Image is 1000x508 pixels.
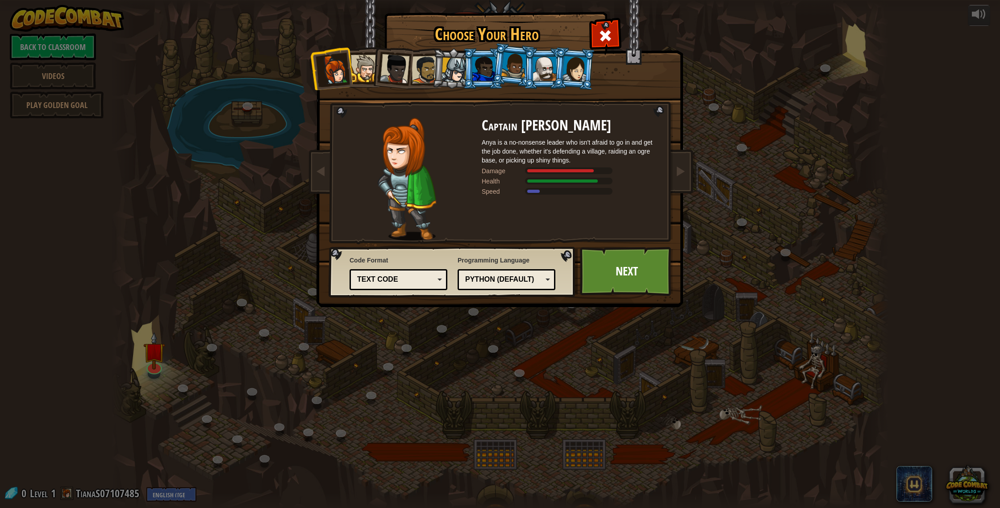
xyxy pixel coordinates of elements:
[463,48,503,89] li: Gordon the Stalwart
[350,256,447,265] span: Code Format
[482,187,526,196] div: Speed
[432,47,474,90] li: Hattori Hanzō
[370,45,414,89] li: Lady Ida Justheart
[491,43,535,87] li: Arryn Stonewall
[482,167,526,175] div: Damage
[482,177,660,186] div: Gains 140% of listed Warrior armor health.
[386,25,587,44] h1: Choose Your Hero
[482,167,660,175] div: Deals 120% of listed Warrior weapon damage.
[458,256,555,265] span: Programming Language
[402,48,443,89] li: Alejandro the Duelist
[465,275,542,285] div: Python (Default)
[309,46,353,90] li: Captain Anya Weston
[524,48,564,89] li: Okar Stompfoot
[357,275,434,285] div: Text code
[482,177,526,186] div: Health
[482,187,660,196] div: Moves at 6 meters per second.
[378,118,436,241] img: captain-pose.png
[580,247,673,296] a: Next
[342,47,382,87] li: Sir Tharin Thunderfist
[482,118,660,133] h2: Captain [PERSON_NAME]
[482,138,660,165] div: Anya is a no-nonsense leader who isn't afraid to go in and get the job done, whether it's defendi...
[553,47,596,90] li: Illia Shieldsmith
[329,247,578,298] img: language-selector-background.png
